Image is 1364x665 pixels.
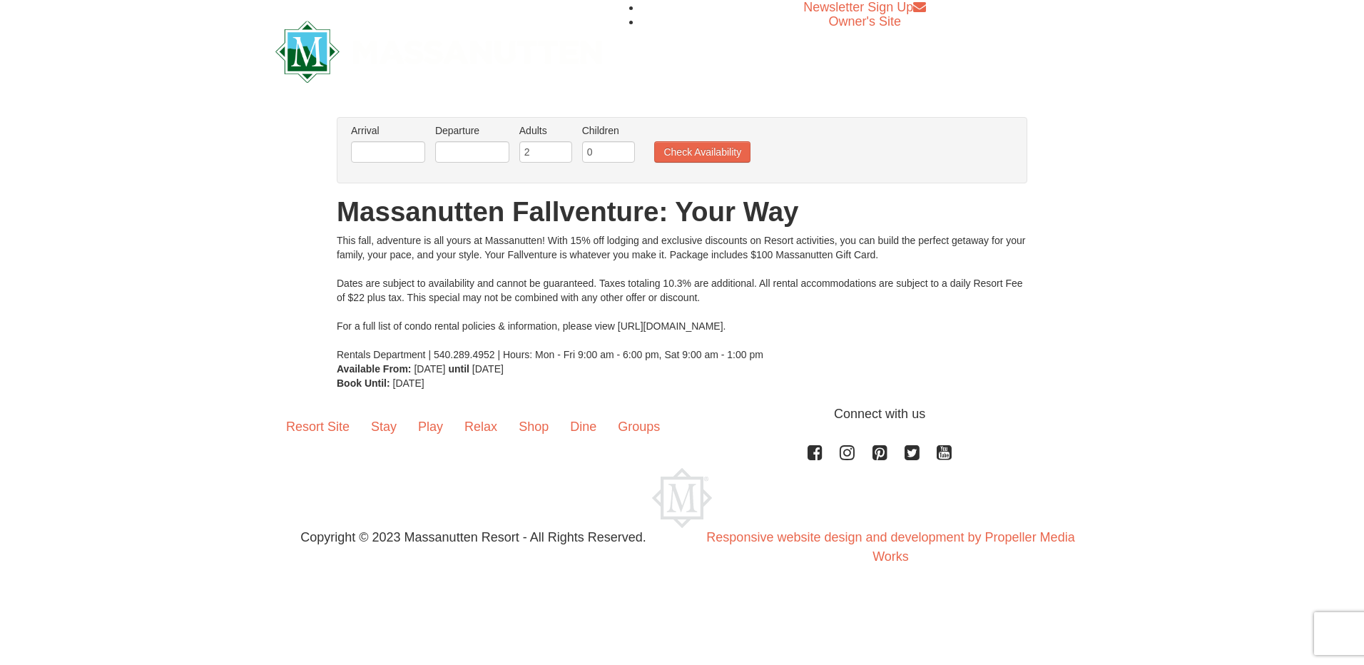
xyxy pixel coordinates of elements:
label: Departure [435,123,509,138]
a: Groups [607,405,671,449]
a: Responsive website design and development by Propeller Media Works [706,530,1074,564]
strong: Book Until: [337,377,390,389]
a: Resort Site [275,405,360,449]
a: Play [407,405,454,449]
span: [DATE] [393,377,424,389]
label: Children [582,123,635,138]
strong: until [448,363,469,375]
div: This fall, adventure is all yours at Massanutten! With 15% off lodging and exclusive discounts on... [337,233,1027,362]
a: Owner's Site [829,14,901,29]
span: [DATE] [472,363,504,375]
a: Stay [360,405,407,449]
button: Check Availability [654,141,750,163]
p: Copyright © 2023 Massanutten Resort - All Rights Reserved. [265,528,682,547]
strong: Available From: [337,363,412,375]
img: Massanutten Resort Logo [652,468,712,528]
p: Connect with us [275,405,1089,424]
a: Shop [508,405,559,449]
a: Dine [559,405,607,449]
label: Adults [519,123,572,138]
a: Massanutten Resort [275,33,602,66]
img: Massanutten Resort Logo [275,21,602,83]
a: Relax [454,405,508,449]
label: Arrival [351,123,425,138]
h1: Massanutten Fallventure: Your Way [337,198,1027,226]
span: [DATE] [414,363,445,375]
